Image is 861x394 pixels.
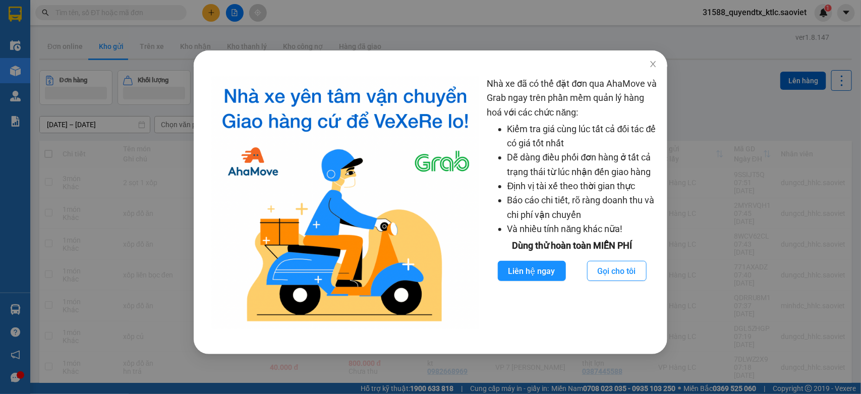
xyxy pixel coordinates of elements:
li: Báo cáo chi tiết, rõ ràng doanh thu và chi phí vận chuyển [507,193,657,222]
span: close [649,60,657,68]
li: Định vị tài xế theo thời gian thực [507,179,657,193]
button: Gọi cho tôi [587,261,647,281]
span: Gọi cho tôi [598,265,636,277]
li: Kiểm tra giá cùng lúc tất cả đối tác để có giá tốt nhất [507,122,657,151]
img: logo [212,77,479,329]
button: Close [639,50,667,79]
div: Dùng thử hoàn toàn MIỄN PHÍ [487,239,657,253]
span: Liên hệ ngay [508,265,555,277]
li: Và nhiều tính năng khác nữa! [507,222,657,236]
div: Nhà xe đã có thể đặt đơn qua AhaMove và Grab ngay trên phần mềm quản lý hàng hoá với các chức năng: [487,77,657,329]
li: Dễ dàng điều phối đơn hàng ở tất cả trạng thái từ lúc nhận đến giao hàng [507,150,657,179]
button: Liên hệ ngay [498,261,566,281]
